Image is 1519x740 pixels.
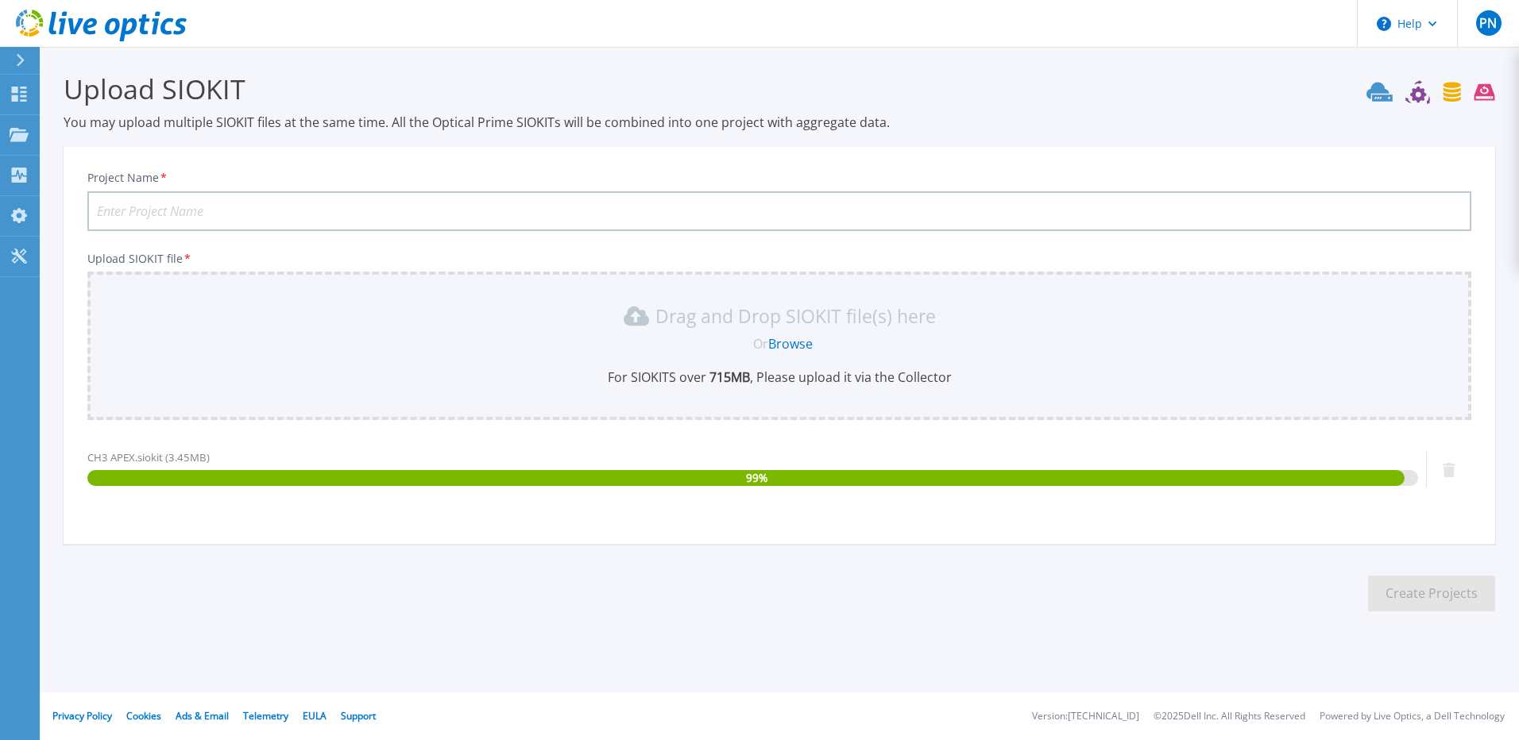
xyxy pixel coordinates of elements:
p: Drag and Drop SIOKIT file(s) here [655,308,936,324]
span: CH3 APEX.siokit (3.45MB) [87,450,210,464]
a: Support [341,709,376,723]
a: Ads & Email [176,709,229,723]
li: © 2025 Dell Inc. All Rights Reserved [1154,711,1305,722]
p: You may upload multiple SIOKIT files at the same time. All the Optical Prime SIOKITs will be comb... [64,114,1495,131]
button: Create Projects [1368,576,1495,611]
div: Drag and Drop SIOKIT file(s) here OrBrowseFor SIOKITS over 715MB, Please upload it via the Collector [97,303,1462,386]
b: 715 MB [706,368,750,386]
li: Version: [TECHNICAL_ID] [1032,711,1139,722]
label: Project Name [87,172,168,183]
h3: Upload SIOKIT [64,71,1495,107]
a: Telemetry [243,709,288,723]
a: EULA [303,709,327,723]
li: Powered by Live Optics, a Dell Technology [1320,711,1505,722]
a: Browse [768,335,813,353]
span: Or [753,335,768,353]
a: Cookies [126,709,161,723]
p: Upload SIOKIT file [87,252,1471,265]
span: PN [1479,17,1497,29]
input: Enter Project Name [87,191,1471,231]
span: 99 % [746,470,767,486]
a: Privacy Policy [52,709,112,723]
p: For SIOKITS over , Please upload it via the Collector [97,368,1462,386]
